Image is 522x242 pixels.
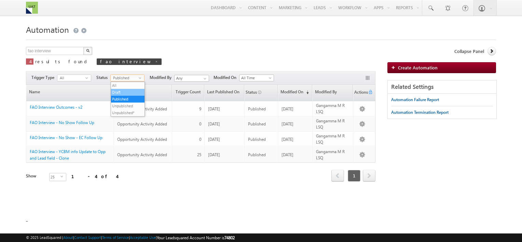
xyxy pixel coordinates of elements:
span: [DATE] [281,106,293,111]
span: Automation [26,24,69,35]
div: _ [26,22,496,222]
div: Gangamma M R LSQ [316,118,350,130]
div: Gangamma M R LSQ [316,149,350,161]
span: Create Automation [398,65,438,70]
a: Terms of Service [102,235,129,240]
a: All Time [239,75,274,81]
span: 25 [197,152,201,157]
span: [DATE] [208,121,220,126]
a: Acceptable Use [130,235,156,240]
span: [DATE] [208,137,220,142]
span: Your Leadsquared Account Number is [157,235,235,240]
span: Actions [353,85,368,100]
span: Opportunity Activity Added [117,152,167,157]
a: prev [331,171,344,181]
img: add_icon.png [391,65,398,69]
span: 9 [199,106,201,111]
span: All Time [239,75,272,81]
div: Related Settings [388,80,496,94]
a: FAO Interview - No Show Follow Up [30,120,94,125]
span: [DATE] [281,121,293,126]
span: results found [35,58,90,64]
span: 74802 [224,235,235,240]
span: select [60,175,66,178]
a: Automation Failure Report [391,94,439,106]
span: Collapse Panel [454,48,484,54]
span: © 2025 LeadSquared | | | | | [26,234,235,241]
a: Trigger Count [172,85,204,101]
a: Contact Support [74,235,101,240]
span: select [85,76,91,79]
a: Name [26,85,113,101]
div: 1 - 4 of 4 [71,172,117,180]
span: Modified By [150,75,174,81]
span: Status [245,85,257,100]
a: Show All Items [200,75,208,82]
span: [DATE] [208,106,220,111]
a: FAO Interview Outcomes - v2 [30,105,82,110]
a: Modified By [313,85,353,101]
span: Published [248,137,266,142]
a: Automation Termination Report [391,106,449,119]
span: prev [331,170,344,181]
div: Automation Failure Report [391,97,439,103]
li: Draft [111,89,145,96]
li: Unpublished* [111,109,145,116]
span: Published [248,106,266,111]
span: [DATE] [281,152,293,157]
span: [DATE] [281,137,293,142]
span: 0 [199,121,201,126]
span: 4 [29,58,30,64]
span: Published [248,121,266,126]
span: Opportunity Activity Added [117,121,167,126]
span: 0 [199,137,201,142]
span: Published [248,152,266,157]
a: About [63,235,73,240]
div: Automation Termination Report [391,109,449,116]
span: fao interview [100,58,151,64]
div: Gangamma M R LSQ [316,103,350,115]
span: Modified On [214,75,239,81]
div: Show [26,173,43,179]
span: [DATE] [208,152,220,157]
span: Trigger Type [31,75,57,81]
li: Published [111,96,145,103]
a: FAO Interview - No Show - EC Follow Up [30,135,102,140]
span: select [139,76,144,79]
li: Unpublished [111,103,145,109]
span: All [57,75,85,81]
span: 25 [50,173,60,181]
li: All [111,82,145,89]
span: Opportunity Activity Added [117,137,167,142]
span: next [363,170,375,181]
a: Last Published On [205,85,244,101]
a: next [363,171,375,181]
span: (sorted descending) [303,90,309,95]
span: Status [96,75,110,81]
input: Type to Search [174,75,209,82]
a: FAO Interview - YCBM info Update to Opp and Lead field - Clone [30,149,106,161]
div: Gangamma M R LSQ [316,133,350,145]
a: Modified On(sorted descending) [278,85,312,101]
img: Custom Logo [26,2,38,14]
span: 1 [348,170,360,181]
img: Search [86,49,90,52]
span: Published [111,75,139,81]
